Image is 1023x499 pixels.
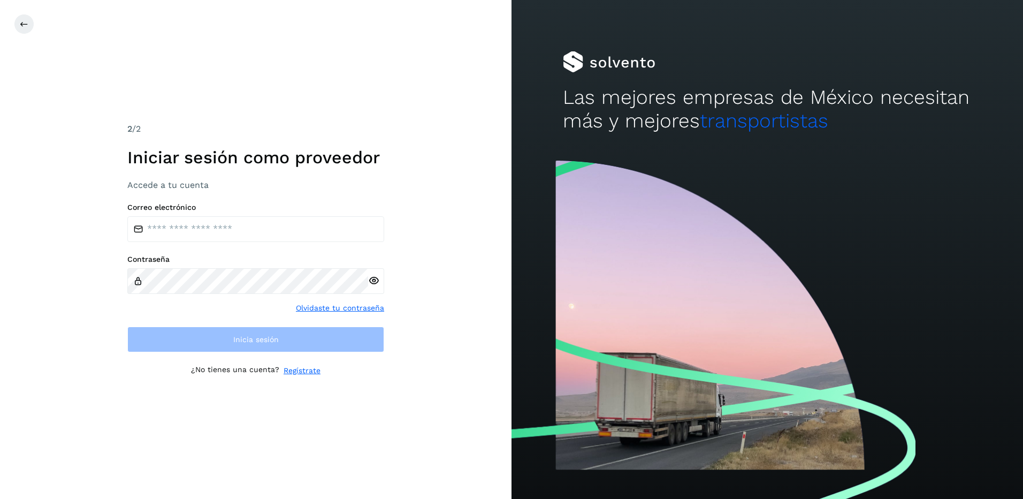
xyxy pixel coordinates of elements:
span: transportistas [700,109,828,132]
label: Contraseña [127,255,384,264]
a: Olvidaste tu contraseña [296,303,384,314]
span: Inicia sesión [233,336,279,343]
button: Inicia sesión [127,327,384,352]
div: /2 [127,123,384,135]
h1: Iniciar sesión como proveedor [127,147,384,168]
p: ¿No tienes una cuenta? [191,365,279,376]
label: Correo electrónico [127,203,384,212]
h3: Accede a tu cuenta [127,180,384,190]
h2: Las mejores empresas de México necesitan más y mejores [563,86,972,133]
a: Regístrate [284,365,320,376]
span: 2 [127,124,132,134]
